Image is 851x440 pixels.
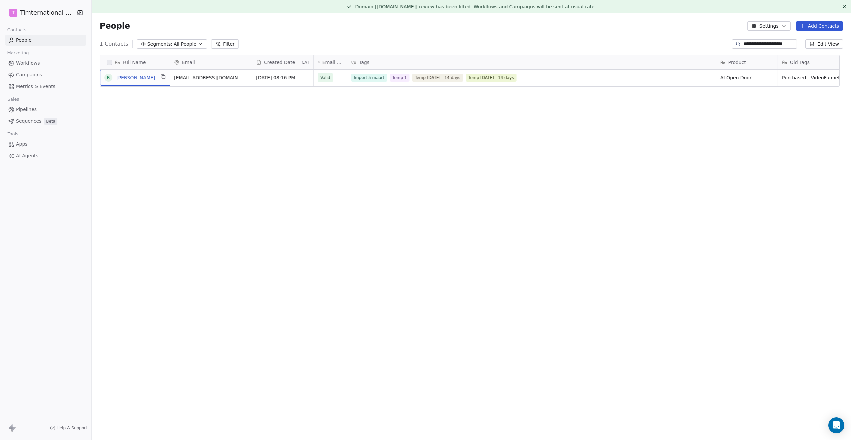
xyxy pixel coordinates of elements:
div: R [107,74,110,81]
span: Segments: [147,41,172,48]
span: People [100,21,130,31]
span: Campaigns [16,71,42,78]
span: T [12,9,15,16]
span: Apps [16,141,28,148]
button: Edit View [805,39,843,49]
a: Pipelines [5,104,86,115]
span: Tools [5,129,21,139]
a: Metrics & Events [5,81,86,92]
span: Pipelines [16,106,37,113]
span: Import 5 maart [351,74,387,82]
button: Settings [747,21,790,31]
span: Full Name [123,59,146,66]
div: Email Verification Status [314,55,347,69]
span: AI Open Door [720,74,774,81]
span: Timternational B.V. [20,8,75,17]
span: Valid [320,74,330,81]
span: Email [182,59,195,66]
span: Domain [[DOMAIN_NAME]] review has been lifted. Workflows and Campaigns will be sent at usual rate. [355,4,596,9]
span: Help & Support [57,425,87,431]
a: Apps [5,139,86,150]
span: 1 Contacts [100,40,128,48]
span: Email Verification Status [322,59,343,66]
span: Created Date [264,59,295,66]
span: Tags [359,59,369,66]
div: Open Intercom Messenger [828,417,844,433]
span: People [16,37,32,44]
span: Product [728,59,746,66]
span: Beta [44,118,57,125]
span: Marketing [4,48,32,58]
div: Email [170,55,252,69]
a: SequencesBeta [5,116,86,127]
span: Temp [DATE] - 14 days [412,74,463,82]
span: Sequences [16,118,41,125]
a: Help & Support [50,425,87,431]
span: CAT [302,60,309,65]
div: Created DateCAT [252,55,313,69]
span: Workflows [16,60,40,67]
button: Filter [211,39,239,49]
div: Product [716,55,778,69]
a: People [5,35,86,46]
button: TTimternational B.V. [8,7,72,18]
button: Add Contacts [796,21,843,31]
span: Contacts [4,25,29,35]
span: All People [174,41,196,48]
a: AI Agents [5,150,86,161]
span: Temp [DATE] - 14 days [466,74,516,82]
span: [EMAIL_ADDRESS][DOMAIN_NAME] [174,74,248,81]
a: Campaigns [5,69,86,80]
span: Temp 1 [389,74,409,82]
div: Full Name [100,55,170,69]
span: [DATE] 08:16 PM [256,74,309,81]
span: Old Tags [790,59,810,66]
div: Tags [347,55,716,69]
span: Sales [5,94,22,104]
span: Metrics & Events [16,83,55,90]
a: [PERSON_NAME] [116,75,155,80]
div: grid [100,70,170,426]
span: AI Agents [16,152,38,159]
a: Workflows [5,58,86,69]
